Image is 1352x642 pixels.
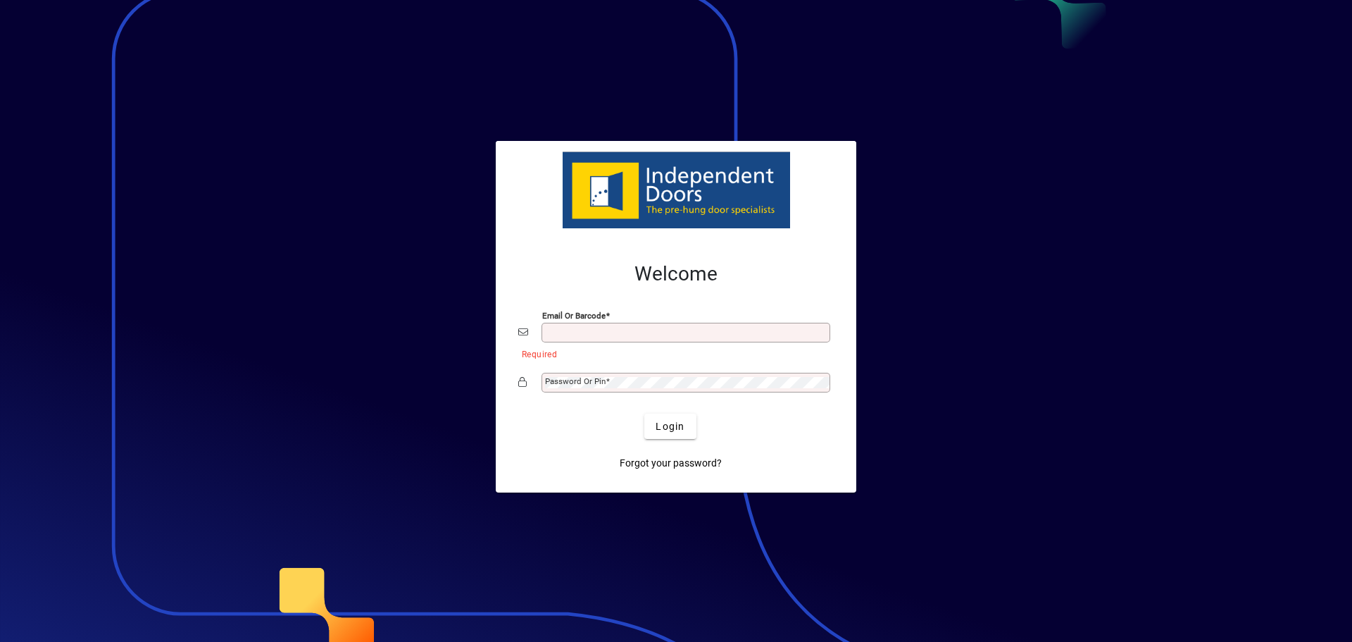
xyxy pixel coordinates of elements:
mat-error: Required [522,346,822,361]
button: Login [644,414,696,439]
span: Forgot your password? [620,456,722,471]
h2: Welcome [518,262,834,286]
mat-label: Email or Barcode [542,311,606,321]
mat-label: Password or Pin [545,376,606,386]
a: Forgot your password? [614,450,727,476]
span: Login [656,419,684,434]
